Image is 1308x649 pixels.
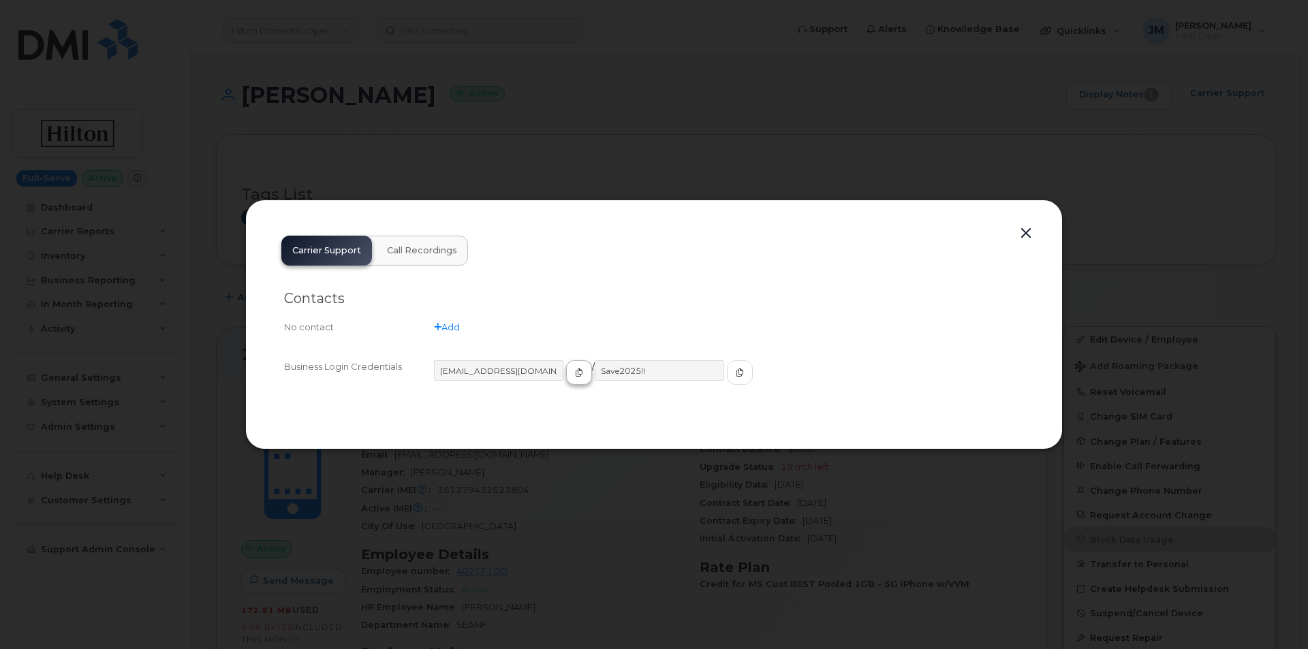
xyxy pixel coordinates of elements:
div: / [434,360,1024,397]
iframe: Messenger Launcher [1249,590,1298,639]
button: copy to clipboard [566,360,592,385]
button: copy to clipboard [727,360,753,385]
h2: Contacts [284,290,1024,307]
span: Call Recordings [387,245,457,256]
div: Business Login Credentials [284,360,434,397]
div: No contact [284,321,434,334]
a: Add [434,321,460,332]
